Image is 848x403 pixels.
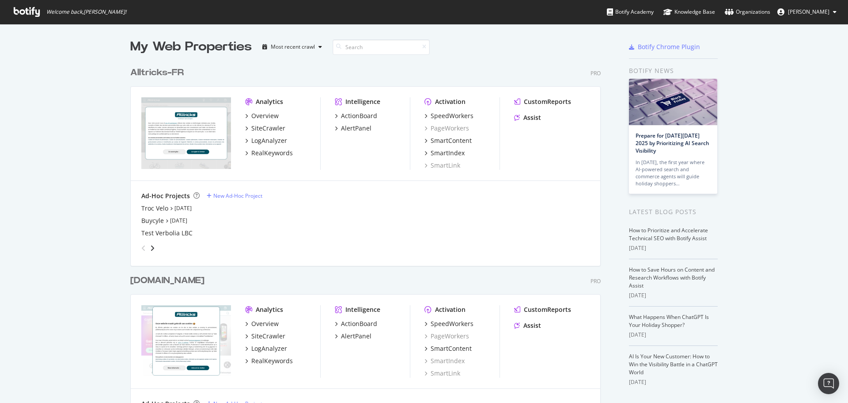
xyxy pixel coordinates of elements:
[424,332,469,341] div: PageWorkers
[251,124,285,133] div: SiteCrawler
[245,357,293,365] a: RealKeywords
[431,319,473,328] div: SpeedWorkers
[629,331,718,339] div: [DATE]
[514,305,571,314] a: CustomReports
[245,344,287,353] a: LogAnalyzer
[251,136,287,145] div: LogAnalyzer
[138,241,149,255] div: angle-left
[341,124,371,133] div: AlertPanel
[514,321,541,330] a: Assist
[245,149,293,157] a: RealKeywords
[130,38,252,56] div: My Web Properties
[345,97,380,106] div: Intelligence
[638,42,700,51] div: Botify Chrome Plugin
[725,8,770,16] div: Organizations
[424,369,460,378] a: SmartLink
[424,344,472,353] a: SmartContent
[335,111,377,120] a: ActionBoard
[141,216,164,225] a: Buycyle
[424,136,472,145] a: SmartContent
[818,373,839,394] div: Open Intercom Messenger
[130,66,187,79] a: Alltricks-FR
[251,357,293,365] div: RealKeywords
[130,274,208,287] a: [DOMAIN_NAME]
[207,192,262,200] a: New Ad-Hoc Project
[213,192,262,200] div: New Ad-Hoc Project
[431,136,472,145] div: SmartContent
[245,124,285,133] a: SiteCrawler
[141,204,168,213] a: Troc Velo
[629,313,709,329] a: What Happens When ChatGPT Is Your Holiday Shopper?
[424,149,465,157] a: SmartIndex
[629,266,715,289] a: How to Save Hours on Content and Research Workflows with Botify Assist
[345,305,380,314] div: Intelligence
[629,42,700,51] a: Botify Chrome Plugin
[770,5,844,19] button: [PERSON_NAME]
[271,44,315,50] div: Most recent crawl
[335,319,377,328] a: ActionBoard
[341,332,371,341] div: AlertPanel
[591,69,601,77] div: Pro
[149,244,155,253] div: angle-right
[46,8,126,15] span: Welcome back, [PERSON_NAME] !
[259,40,326,54] button: Most recent crawl
[245,111,279,120] a: Overview
[251,319,279,328] div: Overview
[629,292,718,299] div: [DATE]
[141,192,190,200] div: Ad-Hoc Projects
[141,229,193,238] a: Test Verbolia LBC
[435,305,466,314] div: Activation
[341,111,377,120] div: ActionBoard
[524,305,571,314] div: CustomReports
[424,357,465,365] a: SmartIndex
[424,319,473,328] a: SpeedWorkers
[251,344,287,353] div: LogAnalyzer
[174,204,192,212] a: [DATE]
[256,97,283,106] div: Analytics
[130,274,204,287] div: [DOMAIN_NAME]
[629,66,718,76] div: Botify news
[629,207,718,217] div: Latest Blog Posts
[256,305,283,314] div: Analytics
[788,8,829,15] span: Antonin Anger
[251,332,285,341] div: SiteCrawler
[431,149,465,157] div: SmartIndex
[170,217,187,224] a: [DATE]
[431,111,473,120] div: SpeedWorkers
[245,136,287,145] a: LogAnalyzer
[591,277,601,285] div: Pro
[424,161,460,170] a: SmartLink
[523,113,541,122] div: Assist
[629,353,718,376] a: AI Is Your New Customer: How to Win the Visibility Battle in a ChatGPT World
[141,97,231,169] img: alltricks.fr
[636,132,709,154] a: Prepare for [DATE][DATE] 2025 by Prioritizing AI Search Visibility
[251,111,279,120] div: Overview
[523,321,541,330] div: Assist
[141,305,231,377] img: alltricks.nl
[335,124,371,133] a: AlertPanel
[333,39,430,55] input: Search
[130,66,184,79] div: Alltricks-FR
[245,332,285,341] a: SiteCrawler
[424,111,473,120] a: SpeedWorkers
[514,113,541,122] a: Assist
[251,149,293,157] div: RealKeywords
[435,97,466,106] div: Activation
[431,344,472,353] div: SmartContent
[629,244,718,252] div: [DATE]
[524,97,571,106] div: CustomReports
[424,124,469,133] a: PageWorkers
[607,8,654,16] div: Botify Academy
[335,332,371,341] a: AlertPanel
[636,159,711,187] div: In [DATE], the first year where AI-powered search and commerce agents will guide holiday shoppers…
[514,97,571,106] a: CustomReports
[629,226,708,242] a: How to Prioritize and Accelerate Technical SEO with Botify Assist
[629,79,717,125] img: Prepare for Black Friday 2025 by Prioritizing AI Search Visibility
